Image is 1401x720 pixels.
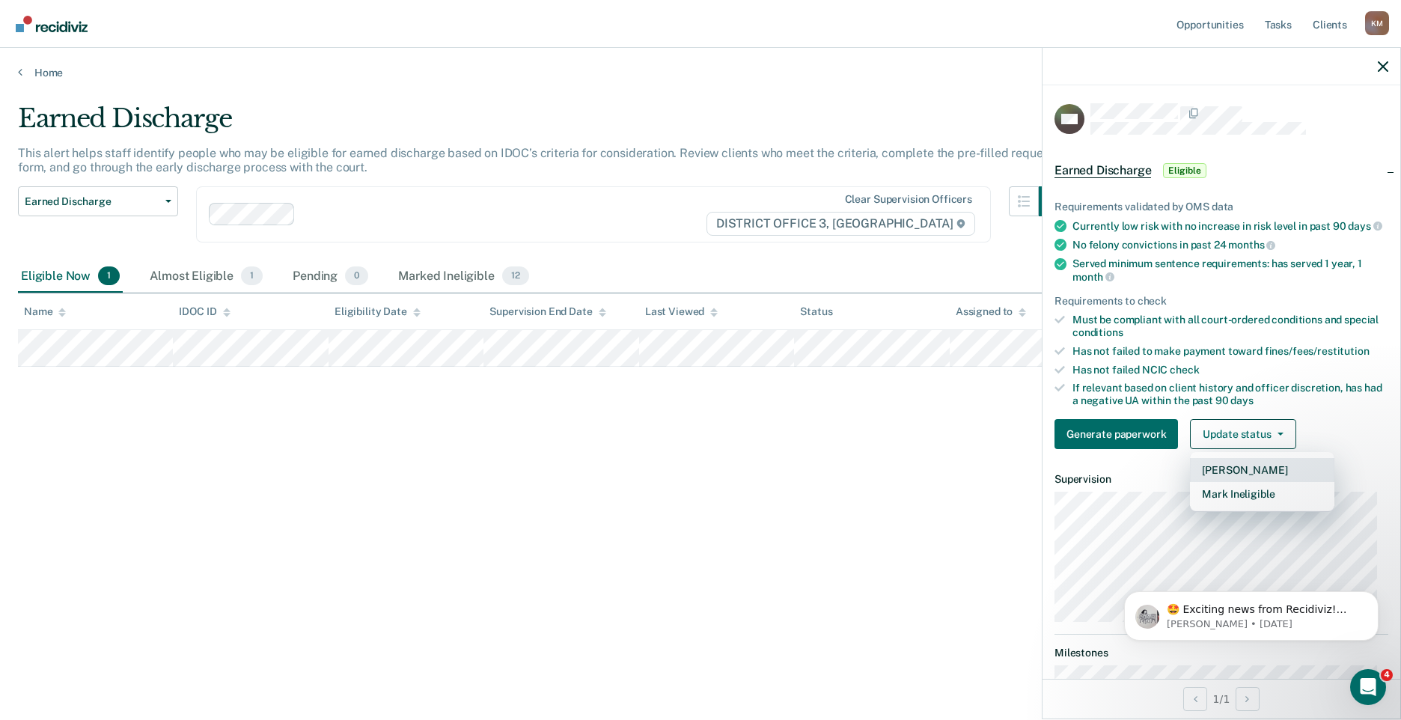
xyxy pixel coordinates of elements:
img: Recidiviz [16,16,88,32]
iframe: Intercom notifications message [1102,560,1401,665]
iframe: Intercom live chat [1350,669,1386,705]
a: Navigate to form link [1054,419,1184,449]
div: Almost Eligible [147,260,266,293]
span: 0 [345,266,368,286]
div: Earned Discharge [18,103,1069,146]
div: Requirements validated by OMS data [1054,201,1388,213]
button: Next Opportunity [1236,687,1260,711]
span: days [1348,220,1382,232]
span: DISTRICT OFFICE 3, [GEOGRAPHIC_DATA] [706,212,975,236]
div: K M [1365,11,1389,35]
span: month [1072,271,1114,283]
div: Has not failed to make payment toward [1072,345,1388,358]
p: This alert helps staff identify people who may be eligible for earned discharge based on IDOC’s c... [18,146,1053,174]
div: Currently low risk with no increase in risk level in past 90 [1072,219,1388,233]
span: Earned Discharge [25,195,159,208]
div: Eligibility Date [335,305,421,318]
button: Previous Opportunity [1183,687,1207,711]
span: Earned Discharge [1054,163,1151,178]
span: conditions [1072,326,1123,338]
div: No felony convictions in past 24 [1072,238,1388,251]
span: 1 [98,266,120,286]
div: Marked Ineligible [395,260,531,293]
div: Has not failed NCIC [1072,364,1388,376]
span: check [1170,364,1199,376]
button: Mark Ineligible [1190,482,1334,506]
div: Served minimum sentence requirements: has served 1 year, 1 [1072,257,1388,283]
div: If relevant based on client history and officer discretion, has had a negative UA within the past 90 [1072,382,1388,407]
span: Eligible [1163,163,1206,178]
span: days [1230,394,1253,406]
button: Update status [1190,419,1295,449]
span: fines/fees/restitution [1265,345,1370,357]
span: 12 [502,266,529,286]
span: 4 [1381,669,1393,681]
button: Profile dropdown button [1365,11,1389,35]
div: IDOC ID [179,305,230,318]
div: Assigned to [956,305,1026,318]
div: Supervision End Date [489,305,605,318]
div: 1 / 1 [1043,679,1400,719]
a: Home [18,66,1383,79]
div: Eligible Now [18,260,123,293]
button: [PERSON_NAME] [1190,458,1334,482]
div: Status [800,305,832,318]
div: Must be compliant with all court-ordered conditions and special [1072,314,1388,339]
span: 1 [241,266,263,286]
div: Last Viewed [645,305,718,318]
div: Earned DischargeEligible [1043,147,1400,195]
div: Name [24,305,66,318]
dt: Supervision [1054,473,1388,486]
div: Pending [290,260,371,293]
button: Generate paperwork [1054,419,1178,449]
span: months [1228,239,1275,251]
dt: Milestones [1054,647,1388,659]
div: Requirements to check [1054,295,1388,308]
div: Clear supervision officers [845,193,972,206]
